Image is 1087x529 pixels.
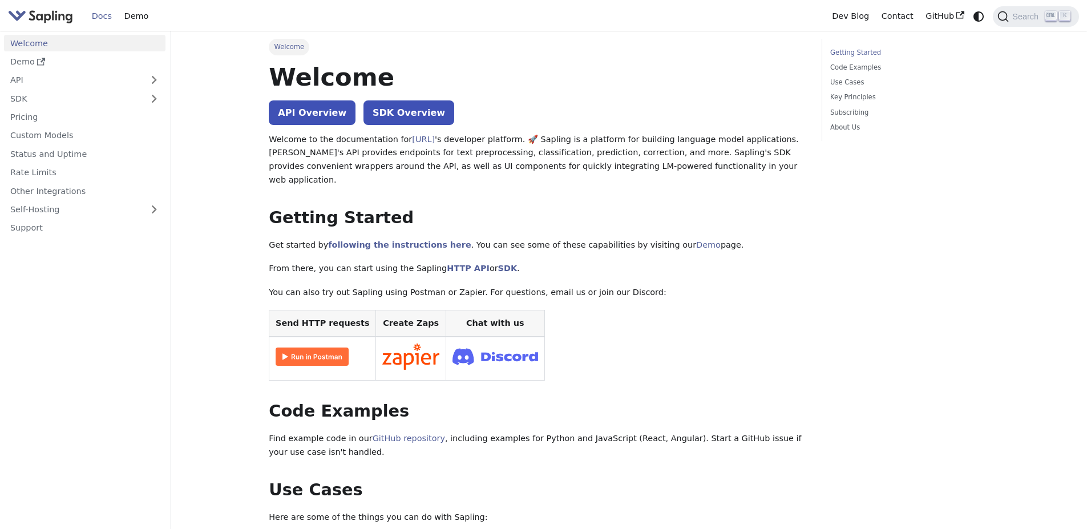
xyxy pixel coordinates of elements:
[4,72,143,88] a: API
[269,286,805,300] p: You can also try out Sapling using Postman or Zapier. For questions, email us or join our Discord:
[919,7,970,25] a: GitHub
[328,240,471,249] a: following the instructions here
[830,77,985,88] a: Use Cases
[276,348,349,366] img: Run in Postman
[4,127,165,144] a: Custom Models
[376,310,446,337] th: Create Zaps
[830,47,985,58] a: Getting Started
[4,54,165,70] a: Demo
[830,92,985,103] a: Key Principles
[143,90,165,107] button: Expand sidebar category 'SDK'
[447,264,490,273] a: HTTP API
[4,220,165,236] a: Support
[382,344,439,370] img: Connect in Zapier
[1059,11,1070,21] kbd: K
[269,39,805,55] nav: Breadcrumbs
[498,264,517,273] a: SDK
[269,62,805,92] h1: Welcome
[4,183,165,199] a: Other Integrations
[4,164,165,181] a: Rate Limits
[830,62,985,73] a: Code Examples
[452,345,538,368] img: Join Discord
[143,72,165,88] button: Expand sidebar category 'API'
[118,7,155,25] a: Demo
[269,100,355,125] a: API Overview
[269,133,805,187] p: Welcome to the documentation for 's developer platform. 🚀 Sapling is a platform for building lang...
[8,8,73,25] img: Sapling.ai
[269,208,805,228] h2: Getting Started
[269,432,805,459] p: Find example code in our , including examples for Python and JavaScript (React, Angular). Start a...
[269,262,805,276] p: From there, you can start using the Sapling or .
[4,201,165,218] a: Self-Hosting
[875,7,920,25] a: Contact
[269,310,376,337] th: Send HTTP requests
[373,434,445,443] a: GitHub repository
[412,135,435,144] a: [URL]
[269,511,805,524] p: Here are some of the things you can do with Sapling:
[4,109,165,126] a: Pricing
[4,146,165,162] a: Status and Uptime
[446,310,544,337] th: Chat with us
[830,122,985,133] a: About Us
[269,480,805,500] h2: Use Cases
[4,35,165,51] a: Welcome
[4,90,143,107] a: SDK
[696,240,721,249] a: Demo
[993,6,1078,27] button: Search (Ctrl+K)
[269,401,805,422] h2: Code Examples
[86,7,118,25] a: Docs
[8,8,77,25] a: Sapling.ai
[971,8,987,25] button: Switch between dark and light mode (currently system mode)
[826,7,875,25] a: Dev Blog
[363,100,454,125] a: SDK Overview
[269,239,805,252] p: Get started by . You can see some of these capabilities by visiting our page.
[830,107,985,118] a: Subscribing
[1009,12,1045,21] span: Search
[269,39,309,55] span: Welcome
